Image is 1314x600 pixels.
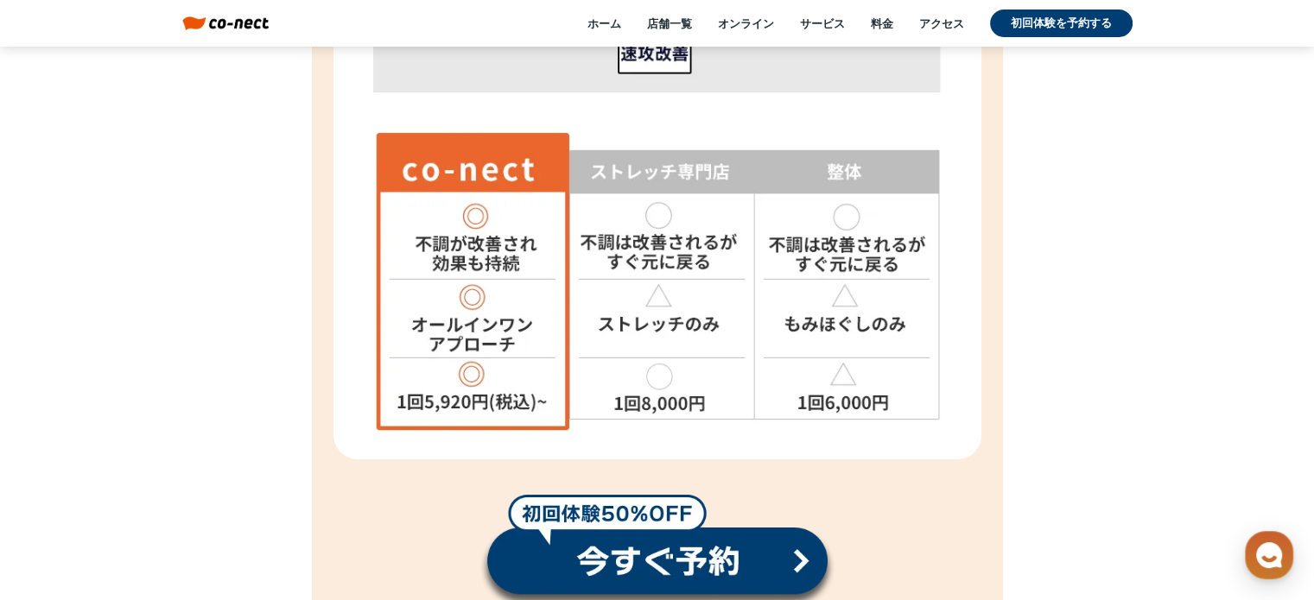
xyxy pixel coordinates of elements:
[990,9,1133,37] a: 初回体験を予約する
[114,457,223,500] a: チャット
[223,457,332,500] a: 設定
[647,16,692,31] a: 店舗一覧
[148,483,189,497] span: チャット
[587,16,621,31] a: ホーム
[5,457,114,500] a: ホーム
[919,16,964,31] a: アクセス
[800,16,845,31] a: サービス
[871,16,893,31] a: 料金
[44,483,75,496] span: ホーム
[267,483,288,496] span: 設定
[718,16,774,31] a: オンライン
